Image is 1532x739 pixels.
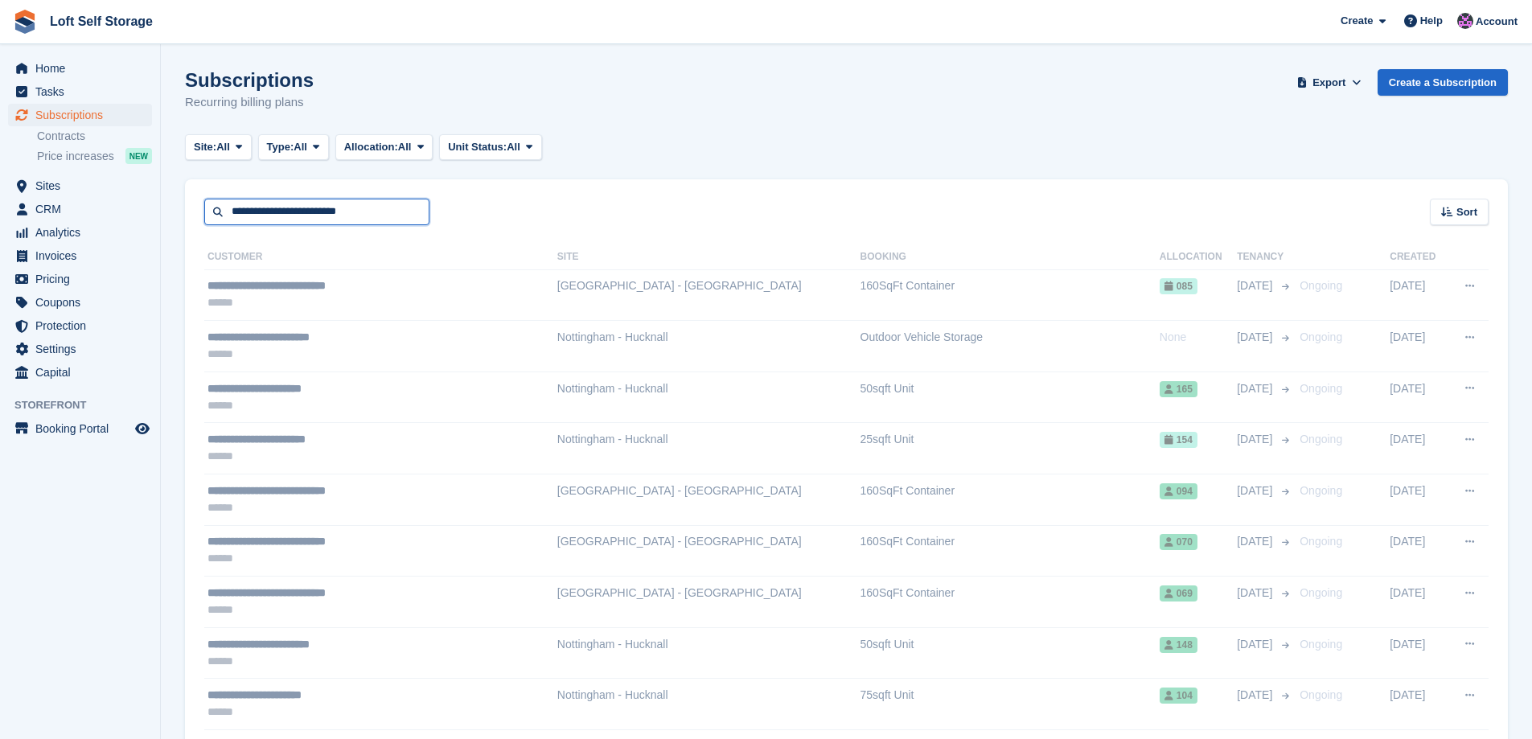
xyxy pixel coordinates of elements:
span: Settings [35,338,132,360]
div: NEW [125,148,152,164]
h1: Subscriptions [185,69,314,91]
span: Help [1420,13,1443,29]
a: menu [8,221,152,244]
span: Coupons [35,291,132,314]
span: Protection [35,314,132,337]
span: Subscriptions [35,104,132,126]
span: Home [35,57,132,80]
a: menu [8,198,152,220]
img: stora-icon-8386f47178a22dfd0bd8f6a31ec36ba5ce8667c1dd55bd0f319d3a0aa187defe.svg [13,10,37,34]
a: Price increases NEW [37,147,152,165]
a: menu [8,80,152,103]
span: Account [1476,14,1518,30]
a: Loft Self Storage [43,8,159,35]
a: menu [8,417,152,440]
span: Invoices [35,244,132,267]
a: menu [8,291,152,314]
a: Create a Subscription [1378,69,1508,96]
p: Recurring billing plans [185,93,314,112]
span: Tasks [35,80,132,103]
a: Preview store [133,419,152,438]
a: menu [8,244,152,267]
img: Amy Wright [1457,13,1473,29]
a: menu [8,174,152,197]
span: Price increases [37,149,114,164]
a: menu [8,361,152,384]
span: Pricing [35,268,132,290]
span: Analytics [35,221,132,244]
span: Export [1312,75,1345,91]
button: Export [1294,69,1365,96]
a: menu [8,314,152,337]
span: Sites [35,174,132,197]
span: Capital [35,361,132,384]
span: CRM [35,198,132,220]
a: menu [8,57,152,80]
a: menu [8,104,152,126]
a: menu [8,268,152,290]
span: Create [1341,13,1373,29]
span: Booking Portal [35,417,132,440]
span: Storefront [14,397,160,413]
a: menu [8,338,152,360]
a: Contracts [37,129,152,144]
